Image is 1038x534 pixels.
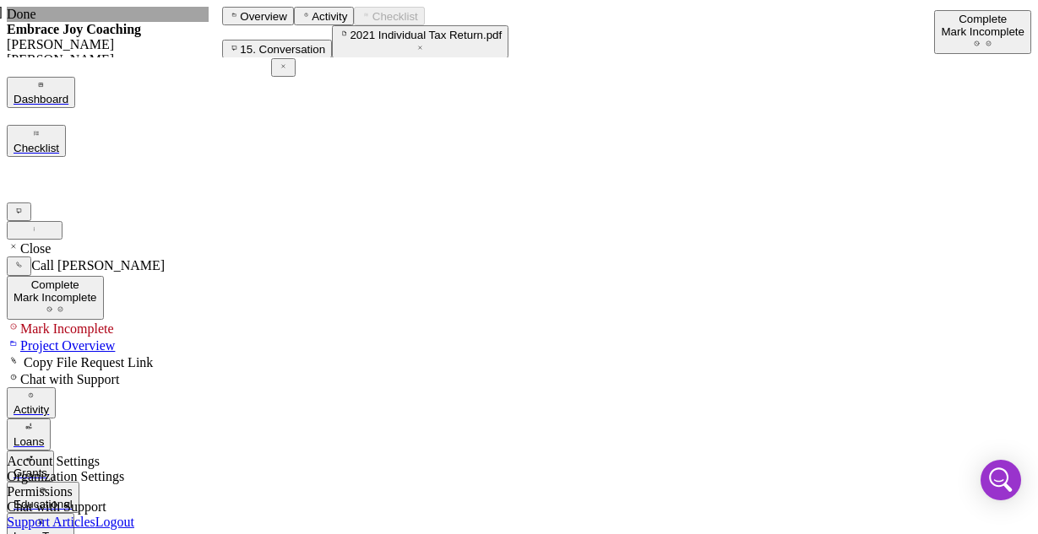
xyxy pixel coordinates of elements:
[7,418,1031,450] a: Loans
[7,37,222,67] div: [PERSON_NAME] [PERSON_NAME]
[7,77,1031,108] a: Dashboard
[7,338,115,353] a: Project Overview
[294,7,355,25] button: Activity
[14,93,68,105] div: Dashboard
[941,13,1024,25] div: Complete
[240,43,325,56] label: 15. Conversation
[7,499,134,515] div: Chat with Support
[7,469,134,484] div: Organization Settings
[7,515,95,529] a: Support Articles
[7,387,1031,418] a: Activity
[14,278,97,291] div: Complete
[372,10,418,23] label: Checklist
[14,403,49,416] div: Activity
[35,173,46,183] tspan: 15
[14,142,59,154] div: Checklist
[7,353,1031,370] div: Copy File Request Link
[7,22,141,36] b: Embrace Joy Coaching
[95,515,134,529] a: Logout
[222,40,332,58] button: 15. Conversation
[7,450,54,482] button: Grants
[7,125,1031,156] a: Checklist
[14,435,44,448] div: Loans
[14,291,97,304] div: Mark Incomplete
[7,482,1031,513] a: Educational
[7,77,75,108] button: Dashboard
[7,125,66,156] button: Checklist
[7,418,51,450] button: Loans
[350,30,502,42] label: 2021 Individual Tax Return.pdf
[222,7,294,25] button: Overview
[312,10,347,23] label: Activity
[7,7,209,22] div: Done
[7,450,1031,482] a: Grants
[7,320,1031,337] div: Mark Incomplete
[7,454,134,469] div: Account Settings
[7,387,56,418] button: Activity
[354,7,424,25] button: Checklist
[7,484,134,499] div: Permissions
[7,276,104,320] button: CompleteMark Incomplete
[332,25,508,58] button: 2021 Individual Tax Return.pdf
[7,370,1031,387] div: Chat with Support
[934,10,1031,54] button: CompleteMark Incomplete
[240,10,287,23] label: Overview
[7,240,1031,256] div: Close
[7,256,1031,275] div: Call [PERSON_NAME]
[981,460,1021,500] div: Open Intercom Messenger
[941,25,1024,38] div: Mark Incomplete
